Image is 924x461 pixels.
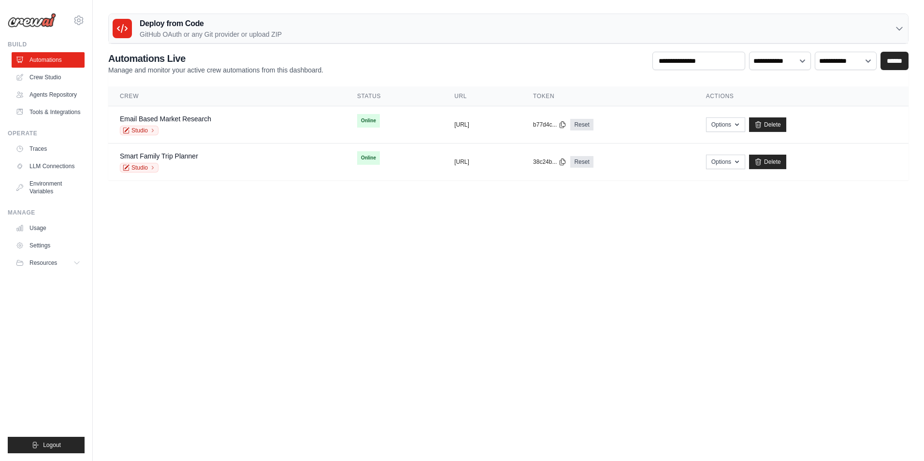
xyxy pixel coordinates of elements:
[120,126,159,135] a: Studio
[12,52,85,68] a: Automations
[12,176,85,199] a: Environment Variables
[706,155,745,169] button: Options
[108,52,323,65] h2: Automations Live
[12,220,85,236] a: Usage
[12,158,85,174] a: LLM Connections
[12,70,85,85] a: Crew Studio
[12,255,85,271] button: Resources
[346,86,443,106] th: Status
[108,86,346,106] th: Crew
[533,158,566,166] button: 38c24b...
[140,18,282,29] h3: Deploy from Code
[8,209,85,216] div: Manage
[443,86,521,106] th: URL
[8,130,85,137] div: Operate
[120,115,211,123] a: Email Based Market Research
[749,155,786,169] a: Delete
[749,117,786,132] a: Delete
[533,121,566,129] button: b77d4c...
[8,437,85,453] button: Logout
[120,152,198,160] a: Smart Family Trip Planner
[706,117,745,132] button: Options
[570,156,593,168] a: Reset
[29,259,57,267] span: Resources
[694,86,909,106] th: Actions
[8,13,56,28] img: Logo
[521,86,694,106] th: Token
[140,29,282,39] p: GitHub OAuth or any Git provider or upload ZIP
[12,104,85,120] a: Tools & Integrations
[12,87,85,102] a: Agents Repository
[12,238,85,253] a: Settings
[570,119,593,130] a: Reset
[12,141,85,157] a: Traces
[43,441,61,449] span: Logout
[357,114,380,128] span: Online
[108,65,323,75] p: Manage and monitor your active crew automations from this dashboard.
[120,163,159,173] a: Studio
[357,151,380,165] span: Online
[8,41,85,48] div: Build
